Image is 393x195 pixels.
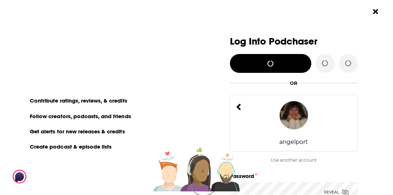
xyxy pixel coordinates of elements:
[13,170,77,183] a: Podchaser - Follow, Share and Rate Podcasts
[290,80,297,86] div: OR
[25,83,171,90] li: On Podchaser you can:
[230,36,358,47] h3: Log Into Podchaser
[369,5,382,18] button: Close Button
[230,171,358,181] label: Password
[25,142,117,151] li: Create podcast & episode lists
[279,101,308,130] img: angelport
[25,96,132,105] li: Contribute ratings, reviews, & credits
[279,138,308,145] div: angelport
[13,170,82,183] img: Podchaser - Follow, Share and Rate Podcasts
[25,111,136,121] li: Follow creators, podcasts, and friends
[25,126,130,136] li: Get alerts for new releases & credits
[25,36,191,62] div: You need to login or register to view this page.
[230,157,358,163] div: Use another account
